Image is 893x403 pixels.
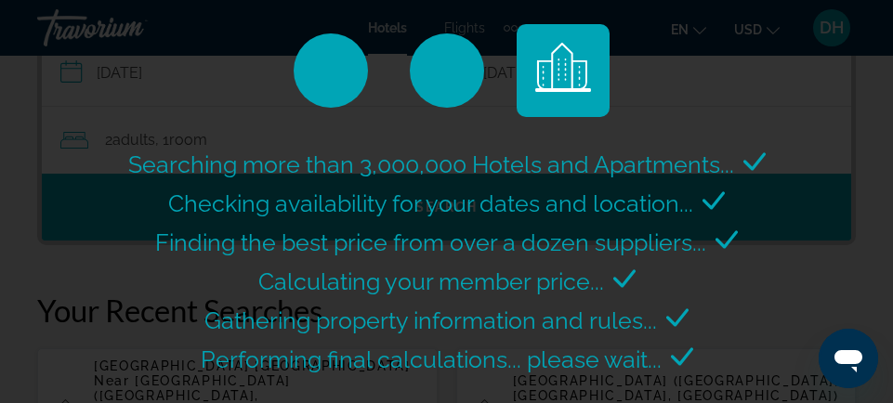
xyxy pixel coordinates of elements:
span: Checking availability for your dates and location... [168,189,693,217]
iframe: Button to launch messaging window [819,329,878,388]
span: Searching more than 3,000,000 Hotels and Apartments... [128,150,734,178]
span: Gathering property information and rules... [204,306,657,334]
span: Calculating your member price... [258,267,604,295]
span: Finding the best price from over a dozen suppliers... [155,228,706,256]
span: Performing final calculations... please wait... [201,345,662,373]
